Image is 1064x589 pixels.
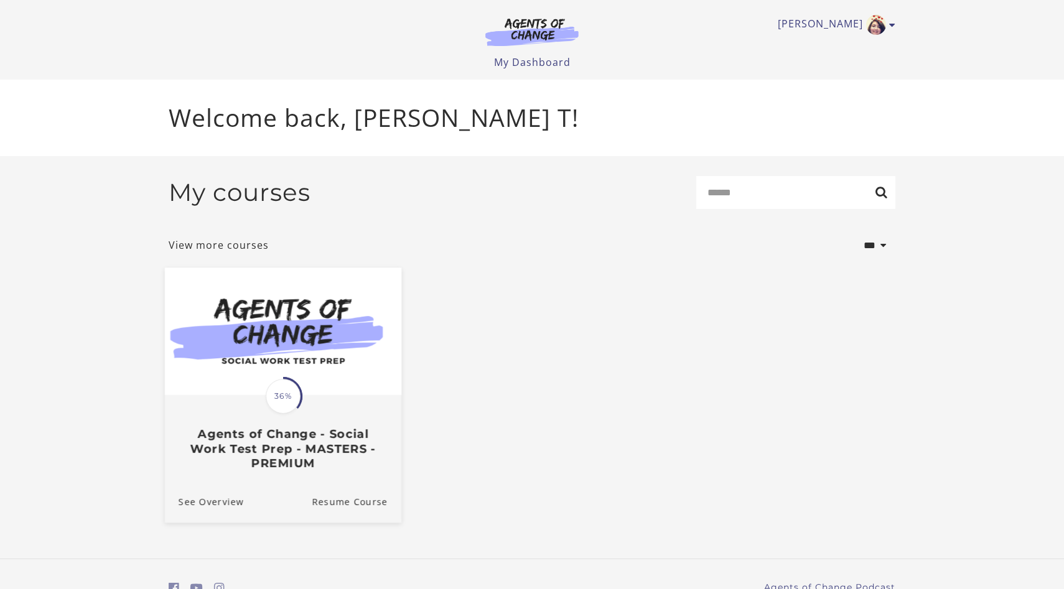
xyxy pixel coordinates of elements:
[494,55,571,69] a: My Dashboard
[179,427,388,471] h3: Agents of Change - Social Work Test Prep - MASTERS - PREMIUM
[169,238,269,253] a: View more courses
[312,481,401,522] a: Agents of Change - Social Work Test Prep - MASTERS - PREMIUM: Resume Course
[778,15,889,35] a: Toggle menu
[165,481,244,522] a: Agents of Change - Social Work Test Prep - MASTERS - PREMIUM: See Overview
[266,379,301,414] span: 36%
[472,17,592,46] img: Agents of Change Logo
[169,178,310,207] h2: My courses
[169,100,895,136] p: Welcome back, [PERSON_NAME] T!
